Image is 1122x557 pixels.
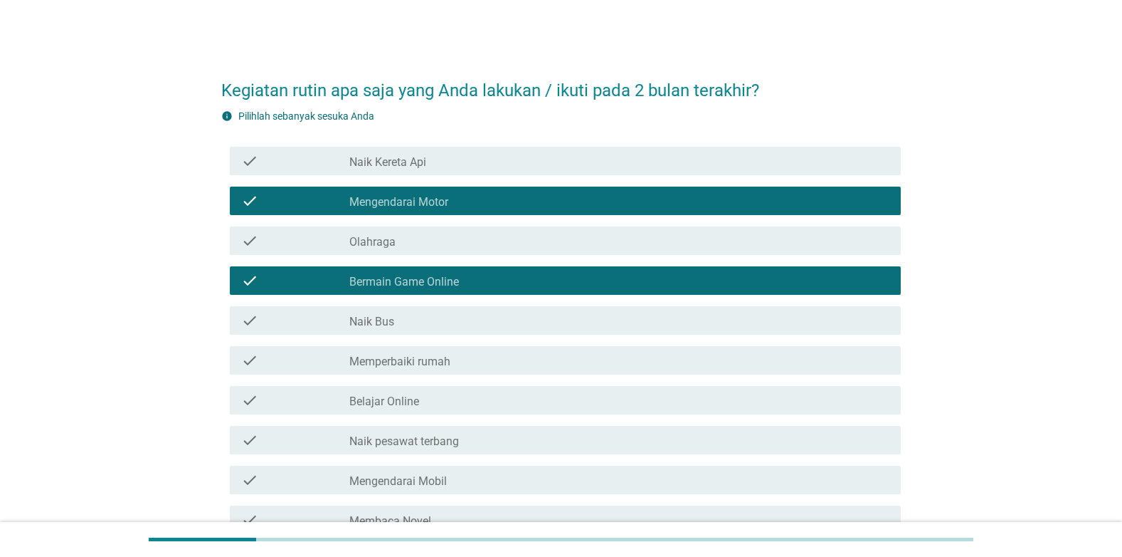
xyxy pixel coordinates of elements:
[349,434,459,449] label: Naik pesawat terbang
[241,511,258,529] i: check
[241,392,258,409] i: check
[349,155,426,170] label: Naik Kereta Api
[349,195,448,209] label: Mengendarai Motor
[241,192,258,209] i: check
[349,275,459,289] label: Bermain Game Online
[349,395,419,409] label: Belajar Online
[241,472,258,489] i: check
[221,63,901,103] h2: Kegiatan rutin apa saja yang Anda lakukan / ikuti pada 2 bulan terakhir?
[221,110,233,122] i: info
[241,152,258,170] i: check
[241,312,258,329] i: check
[241,232,258,249] i: check
[349,474,447,489] label: Mengendarai Mobil
[238,110,374,122] label: Pilihlah sebanyak sesuka Anda
[349,315,394,329] label: Naik Bus
[241,272,258,289] i: check
[349,355,450,369] label: Memperbaiki rumah
[241,352,258,369] i: check
[349,514,431,529] label: Membaca Novel
[349,235,396,249] label: Olahraga
[241,432,258,449] i: check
